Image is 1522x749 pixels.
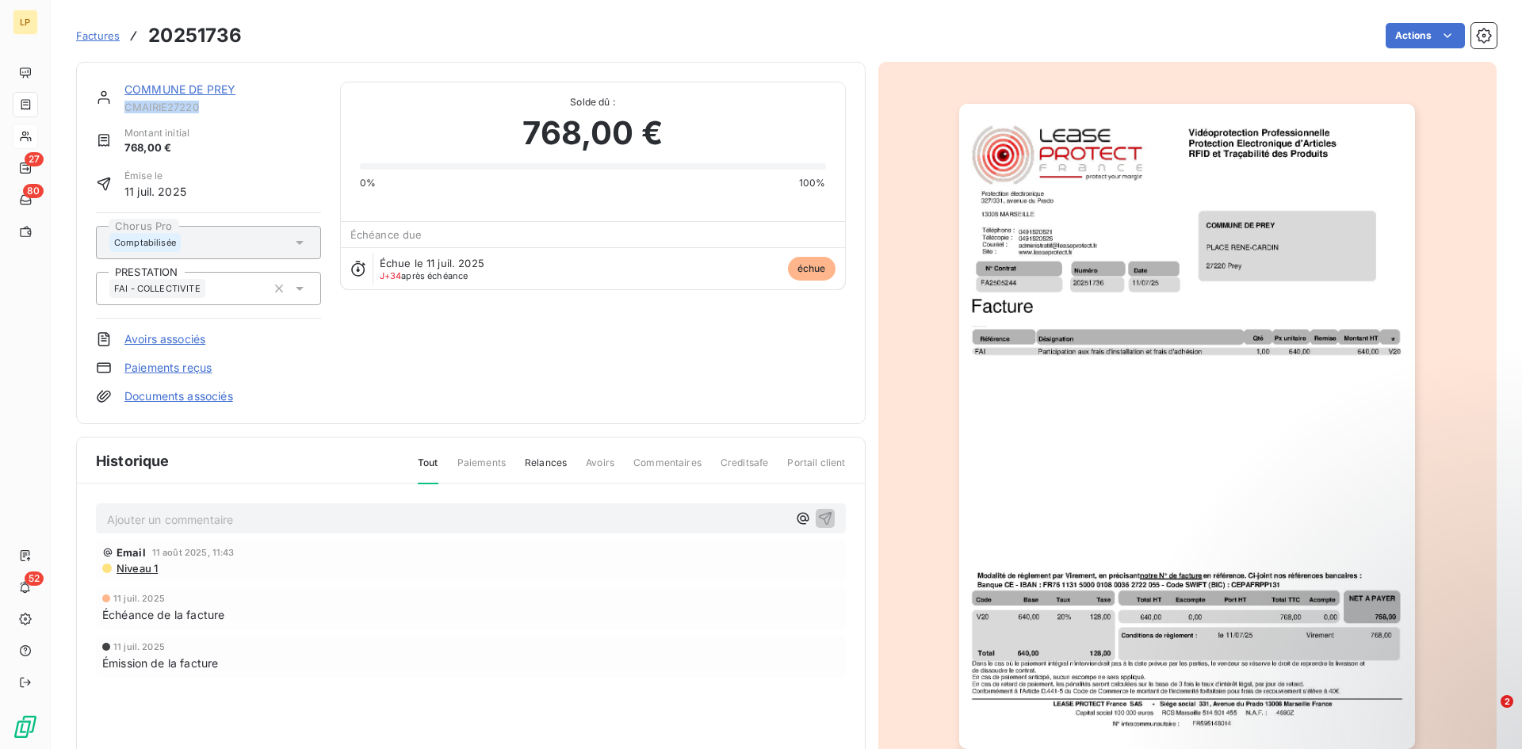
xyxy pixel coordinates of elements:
[76,29,120,42] span: Factures
[114,238,176,247] span: Comptabilisée
[522,109,662,157] span: 768,00 €
[13,10,38,35] div: LP
[457,456,506,483] span: Paiements
[124,82,235,96] a: COMMUNE DE PREY
[1205,595,1522,706] iframe: Intercom notifications message
[124,101,321,113] span: CMAIRIE27220
[13,714,38,739] img: Logo LeanPay
[124,183,186,200] span: 11 juil. 2025
[721,456,769,483] span: Creditsafe
[586,456,614,483] span: Avoirs
[102,655,218,671] span: Émission de la facture
[25,571,44,586] span: 52
[102,606,224,623] span: Échéance de la facture
[113,594,165,603] span: 11 juil. 2025
[152,548,235,557] span: 11 août 2025, 11:43
[115,562,158,575] span: Niveau 1
[959,104,1415,749] img: invoice_thumbnail
[418,456,438,484] span: Tout
[114,284,201,293] span: FAI - COLLECTIVITE
[124,331,205,347] a: Avoirs associés
[1386,23,1465,48] button: Actions
[787,456,845,483] span: Portail client
[525,456,567,483] span: Relances
[124,140,189,156] span: 768,00 €
[124,169,186,183] span: Émise le
[124,360,212,376] a: Paiements reçus
[13,155,37,181] a: 27
[788,257,836,281] span: échue
[124,126,189,140] span: Montant initial
[633,456,702,483] span: Commentaires
[380,257,484,269] span: Échue le 11 juil. 2025
[124,388,233,404] a: Documents associés
[350,228,423,241] span: Échéance due
[117,546,146,559] span: Email
[360,95,826,109] span: Solde dû :
[13,187,37,212] a: 80
[1501,695,1513,708] span: 2
[360,176,376,190] span: 0%
[1468,695,1506,733] iframe: Intercom live chat
[799,176,826,190] span: 100%
[380,270,402,281] span: J+34
[25,152,44,166] span: 27
[96,450,170,472] span: Historique
[148,21,242,50] h3: 20251736
[380,271,468,281] span: après échéance
[113,642,165,652] span: 11 juil. 2025
[76,28,120,44] a: Factures
[23,184,44,198] span: 80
